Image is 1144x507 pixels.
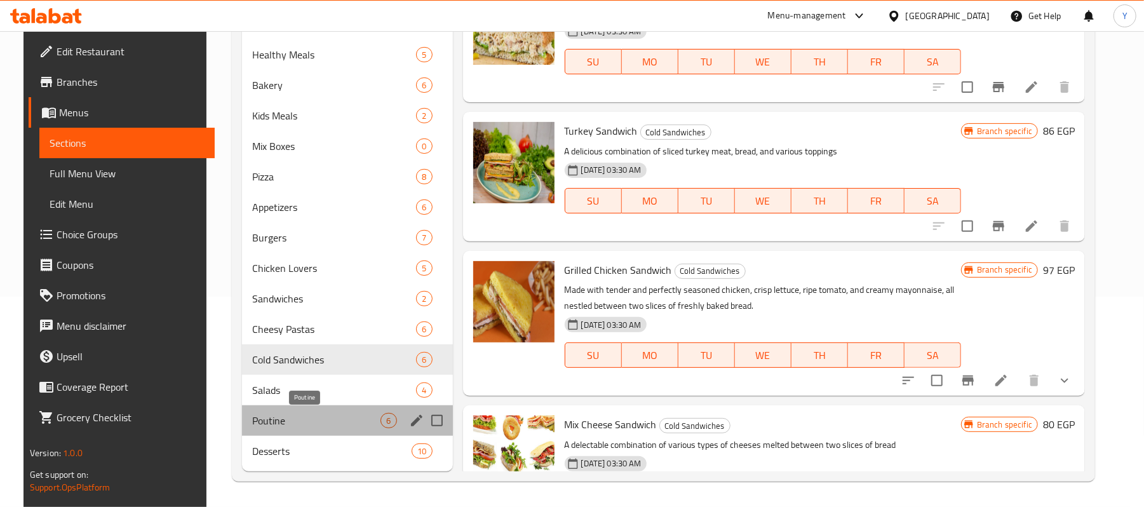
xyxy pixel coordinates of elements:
span: Y [1122,9,1127,23]
div: items [416,382,432,398]
div: [GEOGRAPHIC_DATA] [906,9,990,23]
div: Poutine6edit [242,405,453,436]
h6: 97 EGP [1043,261,1075,279]
button: Branch-specific-item [983,72,1014,102]
img: Turkey Sandwich [473,122,555,203]
span: Grocery Checklist [57,410,205,425]
p: Made with tender and perfectly seasoned chicken, crisp lettuce, ripe tomato, and creamy mayonnais... [565,282,961,314]
span: Mix Boxes [252,139,417,154]
button: WE [735,188,791,213]
span: Version: [30,445,61,461]
span: 6 [417,354,431,366]
span: 5 [417,262,431,274]
span: Branch specific [972,419,1037,431]
span: Salads [252,382,417,398]
span: TH [797,346,843,365]
div: Desserts10 [242,436,453,466]
span: Upsell [57,349,205,364]
div: Cheesy Pastas [252,321,417,337]
button: FR [848,49,905,74]
span: Kids Meals [252,108,417,123]
span: WE [740,53,786,71]
span: SU [570,53,617,71]
span: MO [627,53,673,71]
span: 0 [417,140,431,152]
div: Menu-management [768,8,846,24]
button: Branch-specific-item [953,365,983,396]
span: WE [740,346,786,365]
span: [DATE] 03:30 AM [576,319,647,331]
a: Coverage Report [29,372,215,402]
svg: Show Choices [1057,373,1072,388]
span: TU [683,53,730,71]
span: 6 [381,415,396,427]
span: Pizza [252,169,417,184]
button: SU [565,342,622,368]
a: Promotions [29,280,215,311]
div: Mix Boxes0 [242,131,453,161]
span: TH [797,53,843,71]
button: delete [1019,365,1049,396]
button: TH [791,49,848,74]
span: Desserts [252,443,412,459]
a: Upsell [29,341,215,372]
button: SA [905,342,961,368]
span: FR [853,192,899,210]
span: Edit Restaurant [57,44,205,59]
h6: 80 EGP [1043,416,1075,433]
button: FR [848,342,905,368]
span: 4 [417,384,431,396]
span: [DATE] 03:30 AM [576,457,647,470]
span: 2 [417,110,431,122]
img: Mix Cheese Sandwich [473,416,555,497]
div: Cheesy Pastas6 [242,314,453,344]
button: SA [905,188,961,213]
span: Sections [50,135,205,151]
button: TU [678,342,735,368]
a: Edit Restaurant [29,36,215,67]
button: delete [1049,72,1080,102]
div: Cold Sandwiches [640,125,711,140]
a: Coupons [29,250,215,280]
span: Select to update [954,74,981,100]
span: MO [627,346,673,365]
div: items [416,169,432,184]
div: Cold Sandwiches [659,418,730,433]
span: Poutine [252,413,381,428]
span: TU [683,346,730,365]
div: Kids Meals2 [242,100,453,131]
div: items [416,291,432,306]
span: [DATE] 03:30 AM [576,164,647,176]
span: Menus [59,105,205,120]
button: Branch-specific-item [983,211,1014,241]
div: Cold Sandwiches [252,352,417,367]
span: 2 [417,293,431,305]
span: TH [797,192,843,210]
span: Burgers [252,230,417,245]
span: Appetizers [252,199,417,215]
span: Select to update [924,367,950,394]
button: edit [407,411,426,430]
span: Full Menu View [50,166,205,181]
span: SU [570,346,617,365]
button: TU [678,188,735,213]
button: show more [1049,365,1080,396]
span: 10 [412,445,431,457]
span: Promotions [57,288,205,303]
button: TH [791,342,848,368]
span: SA [910,53,956,71]
div: items [416,139,432,154]
span: Healthy Meals [252,47,417,62]
p: A delectable combination of various types of cheeses melted between two slices of bread [565,437,961,453]
span: Coverage Report [57,379,205,395]
span: WE [740,192,786,210]
span: Branch specific [972,264,1037,276]
span: MO [627,192,673,210]
div: items [416,260,432,276]
a: Menus [29,97,215,128]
